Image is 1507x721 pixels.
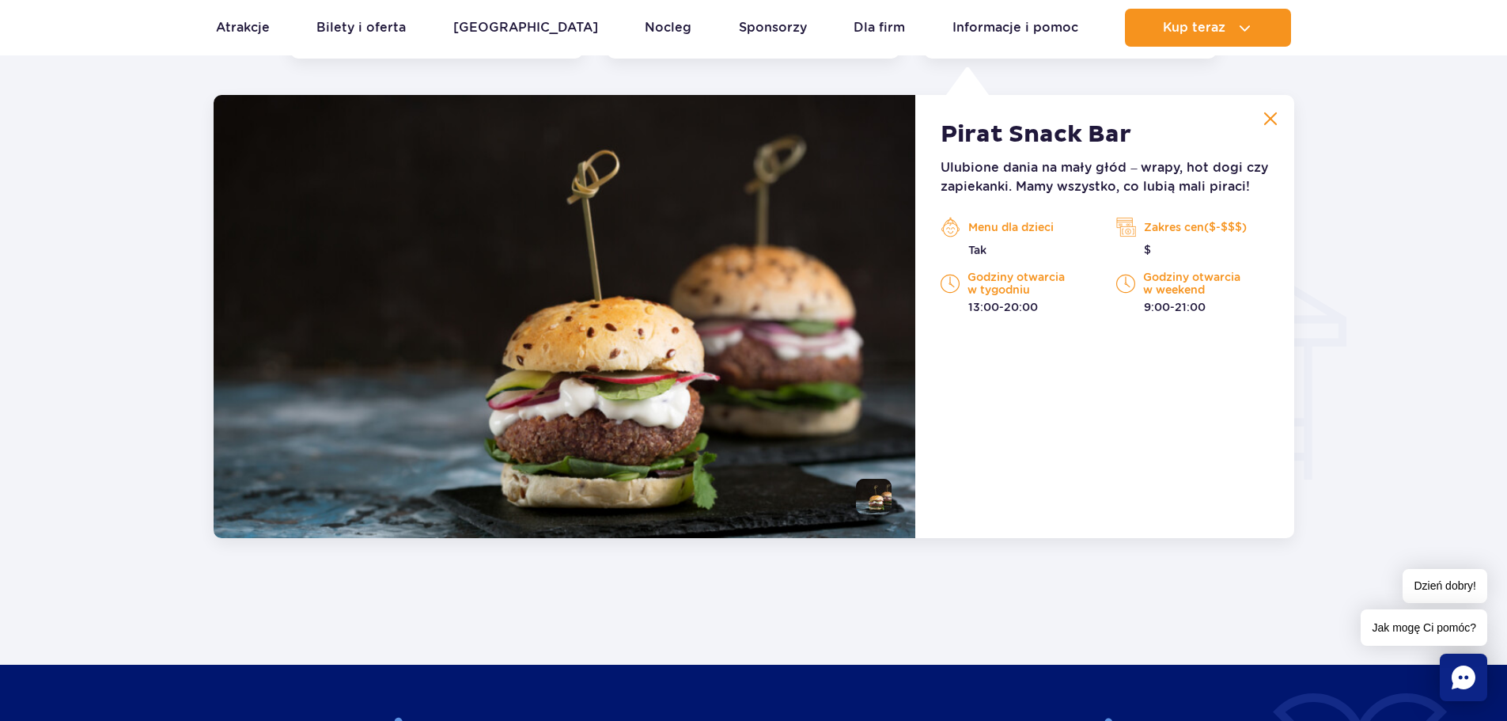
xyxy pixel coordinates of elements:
[941,299,1092,315] p: 13:00-20:00
[316,9,406,47] a: Bilety i oferta
[645,9,691,47] a: Nocleg
[214,95,916,538] img: q
[1440,654,1487,701] div: Chat
[1361,609,1487,646] span: Jak mogę Ci pomóc?
[453,9,598,47] a: [GEOGRAPHIC_DATA]
[941,120,1131,149] strong: Pirat Snack Bar
[941,215,1092,239] p: Menu dla dzieci
[1163,21,1225,35] span: Kup teraz
[854,9,905,47] a: Dla firm
[941,158,1268,196] p: Ulubione dania na mały głód – wrapy, hot dogi czy zapiekanki. Mamy wszystko, co lubią mali piraci!
[1116,242,1268,258] p: $
[1125,9,1291,47] button: Kup teraz
[941,242,1092,258] p: Tak
[216,9,270,47] a: Atrakcje
[941,271,1092,296] p: Godziny otwarcia w tygodniu
[1116,299,1268,315] p: 9:00-21:00
[1403,569,1487,603] span: Dzień dobry!
[739,9,807,47] a: Sponsorzy
[1116,271,1268,296] p: Godziny otwarcia w weekend
[1116,215,1268,239] p: Zakres cen($-$$$)
[952,9,1078,47] a: Informacje i pomoc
